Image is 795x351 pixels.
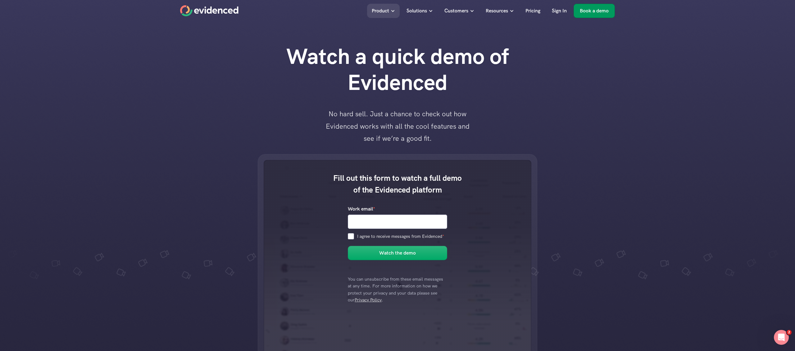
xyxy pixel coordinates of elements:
a: Sign In [547,4,571,18]
p: Pricing [525,7,540,15]
span: 2 [787,330,792,335]
p: I agree to receive messages from Evidenced [357,233,447,239]
iframe: Intercom live chat [774,330,789,345]
input: Work email* [348,214,447,229]
p: No hard sell. Just a chance to check out how Evidenced works with all the cool features and see i... [320,108,475,145]
p: Product [372,7,389,15]
h1: Watch a quick demo of Evidenced [273,43,522,96]
h6: Watch the demo [379,249,416,257]
p: Book a demo [580,7,609,15]
p: You can unsubscribe from these email messages at any time. For more information on how we protect... [348,276,447,304]
button: Watch the demo [348,246,447,260]
p: Sign In [552,7,567,15]
a: Pricing [521,4,545,18]
p: Solutions [407,7,427,15]
p: Customers [444,7,468,15]
a: Privacy Policy [355,297,382,303]
p: Work email [348,205,375,213]
p: Resources [486,7,508,15]
a: Book a demo [574,4,615,18]
h4: Fill out this form to watch a full demo of the Evidenced platform [332,172,463,196]
a: Home [180,5,238,16]
input: I agree to receive messages from Evidenced* [348,233,354,239]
